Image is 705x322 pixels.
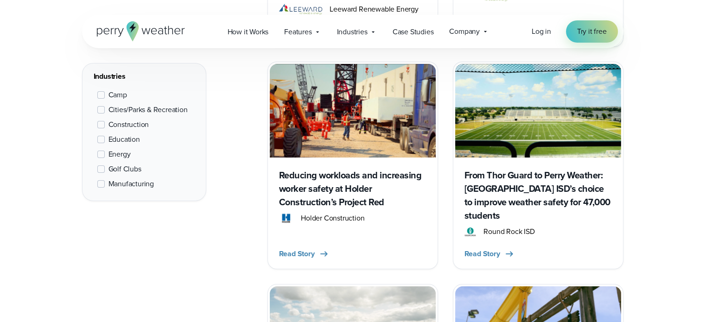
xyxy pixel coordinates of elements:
span: Round Rock ISD [483,226,534,237]
span: Energy [108,149,131,160]
span: Holder Construction [301,213,364,224]
img: Round Rock ISD Logo [464,226,476,237]
a: How it Works [220,22,277,41]
span: Try it free [577,26,607,37]
img: Holder.svg [279,213,294,224]
h3: From Thor Guard to Perry Weather: [GEOGRAPHIC_DATA] ISD’s choice to improve weather safety for 47... [464,169,612,222]
span: Read Story [464,248,500,259]
span: Features [284,26,311,38]
a: Round Rock ISD Football Field From Thor Guard to Perry Weather: [GEOGRAPHIC_DATA] ISD’s choice to... [453,62,623,269]
a: Log in [532,26,551,37]
img: Round Rock ISD Football Field [455,64,621,157]
span: How it Works [228,26,269,38]
span: Golf Clubs [108,164,141,175]
div: Industries [94,71,195,82]
span: Company [449,26,480,37]
h3: Reducing workloads and increasing worker safety at Holder Construction’s Project Red [279,169,426,209]
button: Read Story [279,248,330,259]
span: Construction [108,119,149,130]
span: Manufacturing [108,178,154,189]
span: Read Story [279,248,315,259]
span: Camp [108,89,127,101]
a: Case Studies [385,22,442,41]
span: Cities/Parks & Recreation [108,104,188,115]
img: Leeward Renewable Energy Logo [279,4,323,15]
a: Try it free [566,20,618,43]
span: Case Studies [393,26,434,38]
a: Holder Construction Workers preparing construction materials to be lifted on a crane Reducing wor... [267,62,438,269]
span: Leeward Renewable Energy [330,4,418,15]
span: Industries [337,26,368,38]
button: Read Story [464,248,515,259]
span: Education [108,134,140,145]
img: Holder Construction Workers preparing construction materials to be lifted on a crane [270,64,436,157]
